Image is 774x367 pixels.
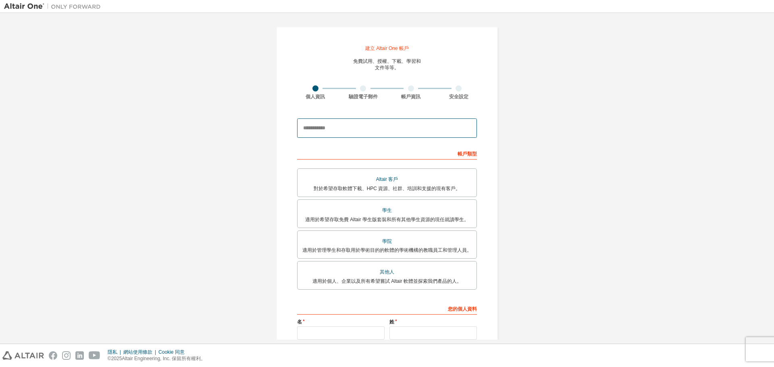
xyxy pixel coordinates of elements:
[297,319,302,325] font: 名
[302,247,472,253] font: 適用於管理學生和存取用於學術目的的軟體的學術機構的教職員工和管理人員。
[448,306,477,312] font: 您的個人資料
[382,207,392,213] font: 學生
[375,65,399,70] font: 文件等等。
[380,269,394,275] font: 其他人
[108,349,117,355] font: 隱私
[353,58,421,64] font: 免費試用、授權、下載、學習和
[449,94,468,100] font: 安全設定
[49,351,57,360] img: facebook.svg
[111,356,122,361] font: 2025
[122,356,206,361] font: Altair Engineering, Inc. 保留所有權利。
[376,176,398,182] font: Altair 客戶
[2,351,44,360] img: altair_logo.svg
[312,278,462,284] font: 適用於個人、企業以及所有希望嘗試 Altair 軟體並探索我們產品的人。
[75,351,84,360] img: linkedin.svg
[389,319,394,325] font: 姓
[365,46,409,51] font: 建立 Altair One 帳戶
[108,356,111,361] font: ©
[401,94,420,100] font: 帳戶資訊
[89,351,100,360] img: youtube.svg
[4,2,105,10] img: 牽牛星一號
[349,94,378,100] font: 驗證電子郵件
[314,186,461,191] font: 對於希望存取軟體下載、HPC 資源、社群、培訓和支援的現有客戶。
[158,349,185,355] font: Cookie 同意
[62,351,71,360] img: instagram.svg
[458,151,477,157] font: 帳戶類型
[306,94,325,100] font: 個人資訊
[123,349,152,355] font: 網站使用條款
[382,238,392,244] font: 學院
[305,217,469,222] font: 適用於希望存取免費 Altair 學生版套裝和所有其他學生資源的現任就讀學生。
